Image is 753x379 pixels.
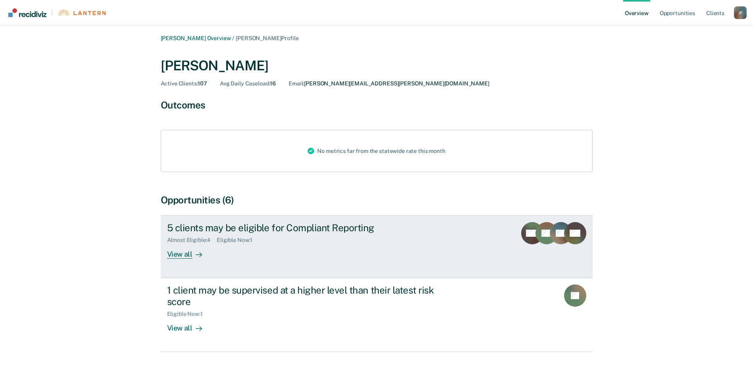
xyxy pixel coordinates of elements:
div: View all [167,244,212,259]
div: Opportunities (6) [161,194,593,206]
button: Profile dropdown button [734,6,747,19]
div: 5 clients may be eligible for Compliant Reporting [167,222,446,234]
span: / [231,35,236,41]
span: Active Clients : [161,80,198,87]
div: [PERSON_NAME] [161,58,593,74]
div: Almost Eligible : 4 [167,237,217,244]
div: Outcomes [161,99,593,111]
span: Email : [289,80,304,87]
a: [PERSON_NAME] Overview [161,35,231,41]
a: 5 clients may be eligible for Compliant ReportingAlmost Eligible:4Eligible Now:1View all [161,215,593,278]
img: Lantern [58,10,106,15]
div: No metrics far from the statewide rate this month [301,130,451,172]
img: Recidiviz [8,8,46,17]
div: [PERSON_NAME][EMAIL_ADDRESS][PERSON_NAME][DOMAIN_NAME] [289,80,489,87]
div: 107 [161,80,208,87]
span: Avg Daily Caseload : [220,80,270,87]
div: 1 client may be supervised at a higher level than their latest risk score [167,284,446,307]
div: J P [734,6,747,19]
div: 16 [220,80,276,87]
span: | [46,9,58,16]
div: Eligible Now : 1 [167,311,209,317]
a: 1 client may be supervised at a higher level than their latest risk scoreEligible Now:1View all [161,278,593,352]
div: Eligible Now : 1 [217,237,259,244]
span: [PERSON_NAME] Profile [236,35,299,41]
div: View all [167,317,212,333]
